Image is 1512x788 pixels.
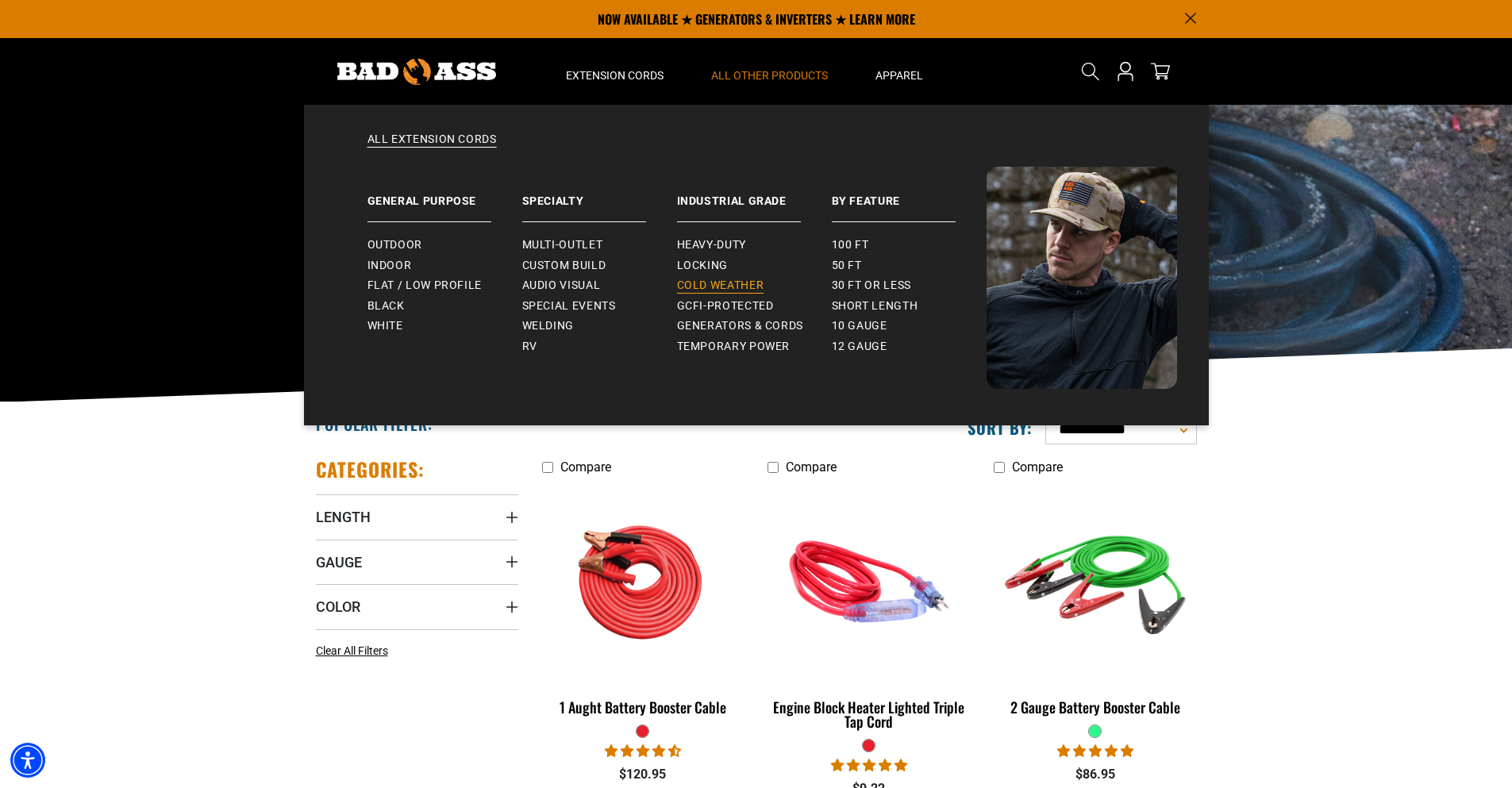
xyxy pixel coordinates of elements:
a: Audio Visual [522,275,677,296]
a: 50 ft [832,256,987,276]
div: Accessibility Menu [10,743,45,778]
span: 12 gauge [832,340,887,354]
a: White [367,316,522,336]
a: Generators & Cords [677,316,832,336]
a: Industrial Grade [677,167,832,222]
img: features [543,490,743,673]
summary: Length [316,494,518,539]
span: Cold Weather [677,279,764,293]
summary: All Other Products [687,38,852,105]
a: Special Events [522,296,677,317]
a: General Purpose [367,167,522,222]
span: 30 ft or less [832,279,911,293]
a: Temporary Power [677,336,832,357]
span: Welding [522,319,574,333]
span: 10 gauge [832,319,887,333]
a: features 1 Aught Battery Booster Cable [542,482,744,724]
span: 100 ft [832,238,869,252]
div: 1 Aught Battery Booster Cable [542,700,744,714]
label: Sort by: [968,417,1033,438]
a: Outdoor [367,235,522,256]
span: Short Length [832,299,918,313]
summary: Apparel [852,38,947,105]
summary: Gauge [316,540,518,584]
a: 30 ft or less [832,275,987,296]
span: RV [522,340,537,354]
div: 2 Gauge Battery Booster Cable [994,700,1196,714]
span: Multi-Outlet [522,238,603,252]
span: White [367,319,403,333]
span: Locking [677,259,728,273]
a: Specialty [522,167,677,222]
img: Bad Ass Extension Cords [337,59,496,85]
a: Indoor [367,256,522,276]
span: Length [316,508,371,526]
a: Locking [677,256,832,276]
h2: Categories: [316,457,425,482]
span: Temporary Power [677,340,791,354]
summary: Extension Cords [542,38,687,105]
a: Heavy-Duty [677,235,832,256]
span: Compare [560,459,611,475]
a: GCFI-Protected [677,296,832,317]
img: red [769,490,969,673]
span: GCFI-Protected [677,299,774,313]
span: Audio Visual [522,279,601,293]
span: Flat / Low Profile [367,279,483,293]
summary: Color [316,584,518,628]
a: green 2 Gauge Battery Booster Cable [994,482,1196,724]
span: Special Events [522,299,616,313]
a: 100 ft [832,235,987,256]
span: All Other Products [711,68,828,83]
span: Color [316,598,360,616]
img: Bad Ass Extension Cords [987,167,1177,389]
a: red Engine Block Heater Lighted Triple Tap Cord [768,482,970,738]
a: 10 gauge [832,316,987,336]
img: green [995,490,1195,673]
a: Open this option [1113,38,1138,105]
span: Compare [1012,459,1063,475]
a: cart [1148,62,1173,81]
span: Black [367,299,405,313]
div: $120.95 [542,765,744,784]
span: Compare [786,459,837,475]
a: Black [367,296,522,317]
span: 50 ft [832,259,862,273]
a: Cold Weather [677,275,832,296]
span: Indoor [367,259,412,273]
a: Clear All Filters [316,643,394,659]
span: 5.00 stars [831,758,907,773]
a: Short Length [832,296,987,317]
span: Apparel [875,68,923,83]
a: By Feature [832,167,987,222]
a: All Extension Cords [336,132,1177,167]
span: Outdoor [367,238,422,252]
span: Extension Cords [566,68,664,83]
span: Custom Build [522,259,606,273]
a: Multi-Outlet [522,235,677,256]
h2: Popular Filter: [316,413,433,434]
summary: Search [1078,59,1103,84]
a: 12 gauge [832,336,987,357]
div: Engine Block Heater Lighted Triple Tap Cord [768,700,970,728]
a: RV [522,336,677,357]
span: Generators & Cords [677,319,804,333]
a: Flat / Low Profile [367,275,522,296]
a: Welding [522,316,677,336]
span: 5.00 stars [1057,744,1133,759]
a: Custom Build [522,256,677,276]
span: Heavy-Duty [677,238,746,252]
span: Clear All Filters [316,644,388,657]
div: $86.95 [994,765,1196,784]
span: 4.56 stars [605,744,681,759]
span: Gauge [316,553,362,571]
